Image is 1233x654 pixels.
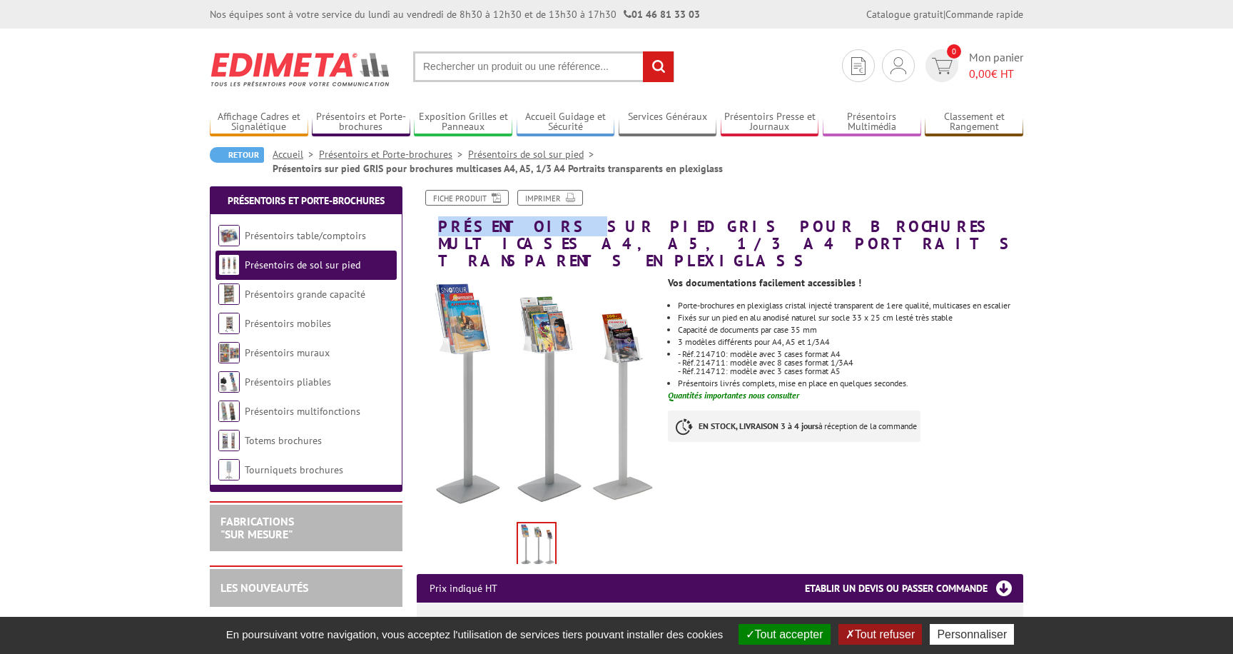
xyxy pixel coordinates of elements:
li: Présentoirs sur pied GRIS pour brochures multicases A4, A5, 1/3 A4 Portraits transparents en plex... [273,161,723,176]
input: rechercher [643,51,674,82]
a: Fiche produit [425,190,509,206]
img: devis rapide [851,57,866,75]
a: FABRICATIONS"Sur Mesure" [220,514,294,541]
img: devis rapide [890,57,906,74]
p: - Réf.214712: modèle avec 3 cases format A5 [678,367,1023,376]
a: Imprimer [517,190,583,206]
p: à réception de la commande [668,411,920,442]
li: Capacité de documents par case 35 mm [678,326,1023,334]
a: Présentoirs multifonctions [245,405,360,418]
h3: Etablir un devis ou passer commande [805,574,1023,603]
span: 0 [947,44,961,59]
a: Présentoirs muraux [245,346,330,359]
input: Rechercher un produit ou une référence... [413,51,674,82]
button: Tout accepter [739,624,831,645]
img: Présentoirs de sol sur pied [218,254,240,276]
img: Présentoirs grande capacité [218,283,240,305]
a: Présentoirs Presse et Journaux [721,111,819,134]
a: Présentoirs et Porte-brochures [228,194,385,207]
li: 3 modèles différents pour A4, A5 et 1/3A4 [678,338,1023,346]
p: - Réf.214711: modèle avec 8 cases format 1/3A4 [678,358,1023,367]
li: Porte-brochures en plexiglass cristal injecté transparent de 1ere qualité, multicases en escalier [678,301,1023,310]
a: Services Généraux [619,111,717,134]
span: Mon panier [969,49,1023,82]
span: € HT [969,66,1023,82]
button: Tout refuser [838,624,922,645]
img: Présentoirs muraux [218,342,240,363]
img: Présentoirs table/comptoirs [218,225,240,246]
a: Accueil Guidage et Sécurité [517,111,615,134]
a: Catalogue gratuit [866,8,943,21]
a: Totems brochures [245,434,322,447]
a: Exposition Grilles et Panneaux [414,111,512,134]
font: Quantités importantes nous consulter [668,390,799,401]
img: Présentoirs pliables [218,371,240,393]
strong: EN STOCK, LIVRAISON 3 à 4 jours [699,421,818,431]
p: - Réf.214710: modèle avec 3 cases format A4 [678,350,1023,358]
h1: Présentoirs sur pied GRIS pour brochures multicases A4, A5, 1/3 A4 Portraits transparents en plex... [406,190,1034,270]
li: Présentoirs livrés complets, mise en place en quelques secondes. [678,379,1023,388]
div: Nos équipes sont à votre service du lundi au vendredi de 8h30 à 12h30 et de 13h30 à 17h30 [210,7,700,21]
a: Présentoirs table/comptoirs [245,229,366,242]
a: Retour [210,147,264,163]
span: 0,00 [969,66,991,81]
a: Tourniquets brochures [245,463,343,476]
a: Classement et Rangement [925,111,1023,134]
a: Présentoirs et Porte-brochures [312,111,410,134]
img: Présentoirs multifonctions [218,401,240,422]
a: Commande rapide [945,8,1023,21]
img: presentoirs_de_sol_214710_1.jpg [518,523,555,568]
button: Personnaliser (fenêtre modale) [930,624,1014,645]
a: Présentoirs et Porte-brochures [319,148,468,161]
a: Présentoirs mobiles [245,317,331,330]
img: presentoirs_de_sol_214710_1.jpg [417,277,657,518]
strong: 01 46 81 33 03 [624,8,700,21]
li: Fixés sur un pied en alu anodisé naturel sur socle 33 x 25 cm lesté très stable [678,313,1023,322]
a: devis rapide 0 Mon panier 0,00€ HT [922,49,1023,82]
div: | [866,7,1023,21]
img: Edimeta [210,43,392,96]
a: Présentoirs Multimédia [823,111,921,134]
img: Tourniquets brochures [218,459,240,481]
span: En poursuivant votre navigation, vous acceptez l'utilisation de services tiers pouvant installer ... [219,628,731,640]
a: Présentoirs de sol sur pied [468,148,599,161]
a: Accueil [273,148,319,161]
strong: Vos documentations facilement accessibles ! [668,276,861,289]
img: Totems brochures [218,430,240,451]
a: Présentoirs de sol sur pied [245,258,360,271]
img: Présentoirs mobiles [218,313,240,334]
a: Présentoirs grande capacité [245,288,365,301]
a: LES NOUVEAUTÉS [220,580,308,595]
img: devis rapide [932,58,953,74]
p: Prix indiqué HT [430,574,497,603]
a: Présentoirs pliables [245,376,331,388]
a: Affichage Cadres et Signalétique [210,111,308,134]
